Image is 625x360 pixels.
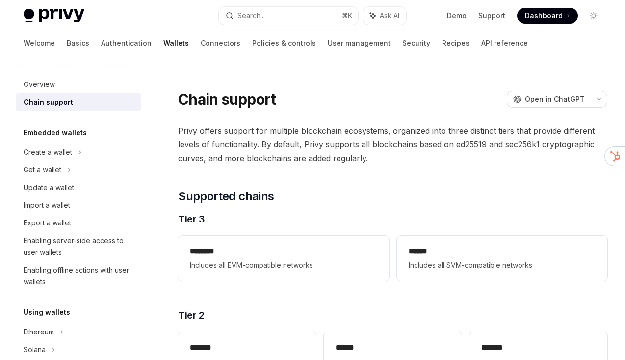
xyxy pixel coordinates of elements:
span: Dashboard [525,11,563,21]
div: Export a wallet [24,217,71,229]
span: Includes all EVM-compatible networks [190,259,377,271]
a: **** ***Includes all EVM-compatible networks [178,236,389,281]
div: Enabling offline actions with user wallets [24,264,135,288]
a: Wallets [163,31,189,55]
a: Overview [16,76,141,93]
a: Connectors [201,31,240,55]
div: Import a wallet [24,199,70,211]
a: Enabling offline actions with user wallets [16,261,141,291]
div: Overview [24,79,55,90]
span: Privy offers support for multiple blockchain ecosystems, organized into three distinct tiers that... [178,124,607,165]
a: Chain support [16,93,141,111]
div: Chain support [24,96,73,108]
a: Authentication [101,31,152,55]
button: Toggle dark mode [586,8,601,24]
a: Export a wallet [16,214,141,232]
span: Supported chains [178,189,274,204]
div: Enabling server-side access to user wallets [24,235,135,258]
span: ⌘ K [342,12,352,20]
h1: Chain support [178,90,276,108]
a: User management [328,31,391,55]
a: API reference [481,31,528,55]
a: Support [478,11,505,21]
a: Policies & controls [252,31,316,55]
a: Recipes [442,31,469,55]
a: Basics [67,31,89,55]
button: Search...⌘K [219,7,358,25]
h5: Embedded wallets [24,127,87,138]
a: Import a wallet [16,196,141,214]
span: Includes all SVM-compatible networks [409,259,596,271]
div: Solana [24,344,46,356]
a: Enabling server-side access to user wallets [16,232,141,261]
div: Search... [237,10,265,22]
div: Update a wallet [24,182,74,194]
span: Ask AI [380,11,399,21]
span: Open in ChatGPT [525,94,585,104]
div: Get a wallet [24,164,61,176]
button: Open in ChatGPT [507,91,591,108]
div: Ethereum [24,326,54,338]
img: light logo [24,9,84,23]
a: Security [402,31,430,55]
a: Update a wallet [16,179,141,196]
h5: Using wallets [24,306,70,318]
div: Create a wallet [24,146,72,158]
a: Dashboard [517,8,578,24]
button: Ask AI [363,7,406,25]
a: Welcome [24,31,55,55]
a: **** *Includes all SVM-compatible networks [397,236,607,281]
span: Tier 2 [178,308,204,322]
a: Demo [447,11,467,21]
span: Tier 3 [178,212,205,226]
